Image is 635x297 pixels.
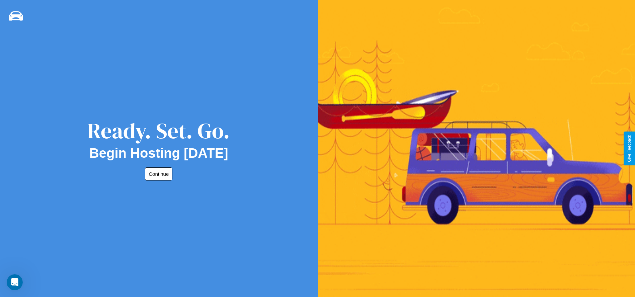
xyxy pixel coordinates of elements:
div: Give Feedback [627,135,632,162]
button: Continue [145,167,172,180]
div: Ready. Set. Go. [87,116,230,146]
iframe: Intercom live chat [7,274,23,290]
h2: Begin Hosting [DATE] [89,146,228,161]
